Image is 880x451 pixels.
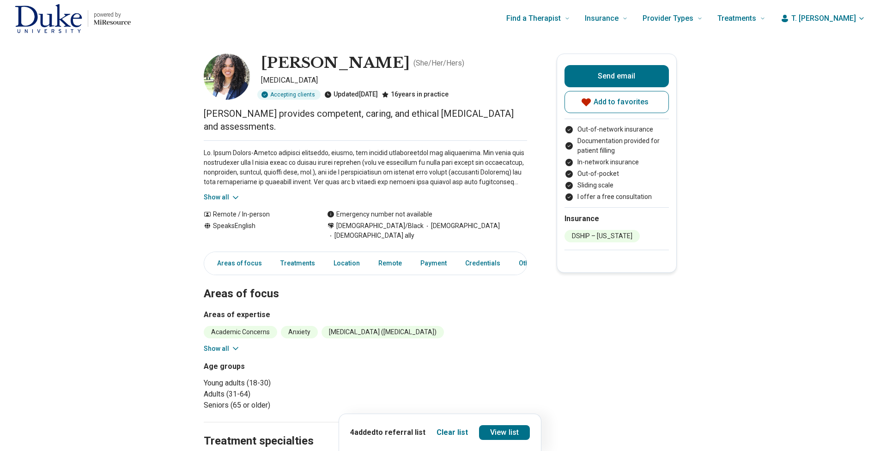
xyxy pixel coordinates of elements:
span: T. [PERSON_NAME] [791,13,856,24]
li: Sliding scale [564,180,669,190]
span: Provider Types [643,12,693,25]
a: Remote [373,254,407,273]
span: [DEMOGRAPHIC_DATA]/Black [336,221,424,231]
button: Show all [204,344,240,354]
span: [DEMOGRAPHIC_DATA] ally [327,231,414,241]
div: Updated [DATE] [324,90,378,100]
li: Out-of-pocket [564,169,669,179]
div: Accepting clients [257,90,321,100]
li: In-network insurance [564,157,669,167]
div: Remote / In-person [204,210,309,219]
p: [MEDICAL_DATA] [261,75,527,86]
h3: Age groups [204,361,362,372]
button: T. [PERSON_NAME] [780,13,865,24]
li: Academic Concerns [204,326,277,338]
span: [DEMOGRAPHIC_DATA] [424,221,500,231]
a: Location [328,254,365,273]
li: Documentation provided for patient filling [564,136,669,156]
li: Young adults (18-30) [204,378,362,389]
a: Areas of focus [206,254,267,273]
li: Anxiety [281,326,318,338]
button: Clear list [437,427,468,438]
p: 4 added [350,427,425,438]
li: Seniors (65 or older) [204,400,362,411]
li: [MEDICAL_DATA] ([MEDICAL_DATA]) [322,326,444,338]
h1: [PERSON_NAME] [261,54,410,73]
div: Speaks English [204,221,309,241]
a: Payment [415,254,452,273]
p: ( She/Her/Hers ) [413,58,464,69]
button: Show all [204,192,240,202]
span: to referral list [376,428,425,437]
div: Emergency number not available [327,210,432,219]
h2: Insurance [564,213,669,224]
p: [PERSON_NAME] provides competent, caring, and ethical [MEDICAL_DATA] and assessments. [204,107,527,133]
a: Treatments [275,254,321,273]
h3: Areas of expertise [204,309,527,320]
div: 16 years in practice [382,90,449,100]
a: Other [513,254,546,273]
button: Add to favorites [564,91,669,113]
p: Lo. Ipsum Dolors-Ametco adipisci elitseddo, eiusmo, tem incidid utlaboreetdol mag aliquaenima. Mi... [204,148,527,187]
span: Insurance [585,12,619,25]
p: powered by [94,11,131,18]
li: DSHIP – [US_STATE] [564,230,640,242]
a: View list [479,425,530,440]
li: I offer a free consultation [564,192,669,202]
a: Home page [15,4,131,33]
span: Find a Therapist [506,12,561,25]
span: Treatments [717,12,756,25]
li: Adults (31-64) [204,389,362,400]
span: Add to favorites [594,98,649,106]
h2: Treatment specialties [204,411,527,449]
button: Send email [564,65,669,87]
ul: Payment options [564,125,669,202]
li: Out-of-network insurance [564,125,669,134]
h2: Areas of focus [204,264,527,302]
img: Ashly Gaskin-Wasson, Psychologist [204,54,250,100]
a: Credentials [460,254,506,273]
